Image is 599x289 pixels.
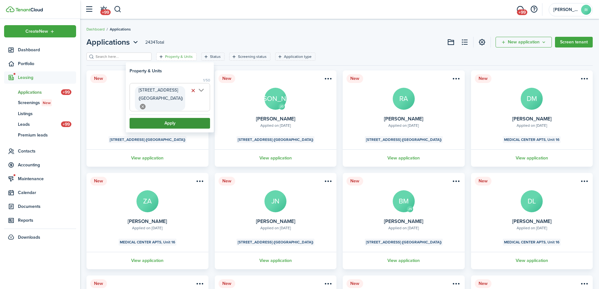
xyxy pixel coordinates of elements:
[256,116,295,122] card-title: [PERSON_NAME]
[110,137,185,142] span: [STREET_ADDRESS] ([GEOGRAPHIC_DATA])
[165,54,193,59] filter-tag-label: Property & Units
[132,225,163,231] div: Applied on [DATE]
[470,252,594,269] a: View application
[579,178,589,186] button: Open menu
[18,203,76,210] span: Documents
[529,4,539,15] button: Open resource center
[512,116,552,122] card-title: [PERSON_NAME]
[342,252,466,269] a: View application
[86,149,209,167] a: View application
[4,25,76,37] button: Open menu
[86,252,209,269] a: View application
[18,110,76,117] span: Listings
[156,53,197,61] filter-tag: Open filter
[6,6,14,12] img: TenantCloud
[504,239,559,245] span: MEDICAL CENTER APTS, Unit 16
[145,39,164,46] header-page-total: 2434 Total
[384,219,423,224] card-title: [PERSON_NAME]
[517,123,547,128] div: Applied on [DATE]
[238,54,267,59] filter-tag-label: Screening status
[256,219,295,224] card-title: [PERSON_NAME]
[323,75,333,84] button: Open menu
[553,8,579,12] span: RANDALL INVESTMENT PROPERTIES
[264,190,286,212] avatar-text: JN
[83,3,95,15] button: Open sidebar
[139,87,183,102] span: [STREET_ADDRESS] ([GEOGRAPHIC_DATA])
[61,89,71,95] span: +99
[275,53,315,61] filter-tag: Open filter
[120,239,175,245] span: MEDICAL CENTER APTS, Unit 16
[496,37,552,47] button: New application
[475,177,491,186] status: New
[451,75,461,84] button: Open menu
[366,137,441,142] span: [STREET_ADDRESS] ([GEOGRAPHIC_DATA])
[86,36,130,48] span: Applications
[4,130,76,140] a: Premium leads
[555,37,593,47] a: Screen tenant
[110,26,131,32] span: Applications
[521,88,543,110] avatar-text: DM
[4,87,76,97] a: Applications+99
[219,177,235,186] status: New
[475,74,491,83] status: New
[86,36,140,48] button: Open menu
[260,123,291,128] div: Applied on [DATE]
[284,54,312,59] filter-tag-label: Application type
[579,281,589,289] button: Open menu
[43,100,51,106] span: New
[18,234,40,241] span: Downloads
[342,149,466,167] a: View application
[189,86,197,95] button: Clear
[4,108,76,119] a: Listings
[86,26,105,32] a: Dashboard
[130,68,162,74] h3: Property & Units
[18,189,76,196] span: Calendar
[136,190,158,212] avatar-text: ZA
[512,219,552,224] card-title: [PERSON_NAME]
[4,214,76,226] a: Reports
[393,190,415,212] avatar-text: BM
[18,217,76,224] span: Reports
[260,225,291,231] div: Applied on [DATE]
[114,4,122,15] button: Search
[279,103,285,110] avatar-text: JG
[18,148,76,154] span: Contacts
[579,75,589,84] button: Open menu
[90,177,107,186] status: New
[18,99,76,106] span: Screenings
[514,2,526,18] a: Messaging
[18,162,76,168] span: Accounting
[393,88,415,110] avatar-text: RA
[130,77,210,83] filter-limit-view: 1/50
[97,2,109,18] a: Notifications
[508,40,540,44] span: New application
[366,239,441,245] span: [STREET_ADDRESS] ([GEOGRAPHIC_DATA])
[347,74,363,83] status: New
[388,123,419,128] div: Applied on [DATE]
[4,119,76,130] a: Leads+99
[496,37,552,47] button: Open menu
[90,74,107,83] status: New
[470,149,594,167] a: View application
[130,118,210,129] button: Apply
[219,279,235,288] status: New
[581,5,591,15] avatar-text: RI
[18,121,61,128] span: Leads
[18,132,76,138] span: Premium leads
[195,281,205,289] button: Open menu
[475,279,491,288] status: New
[201,53,225,61] filter-tag: Open filter
[229,53,270,61] filter-tag: Open filter
[214,252,338,269] a: View application
[90,279,107,288] status: New
[214,149,338,167] a: View application
[18,60,76,67] span: Portfolio
[61,121,71,127] span: +99
[100,9,111,15] span: +99
[86,36,140,48] button: Applications
[15,8,43,12] img: TenantCloud
[94,54,149,60] input: Search here...
[384,116,423,122] card-title: [PERSON_NAME]
[347,177,363,186] status: New
[25,29,48,34] span: Create New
